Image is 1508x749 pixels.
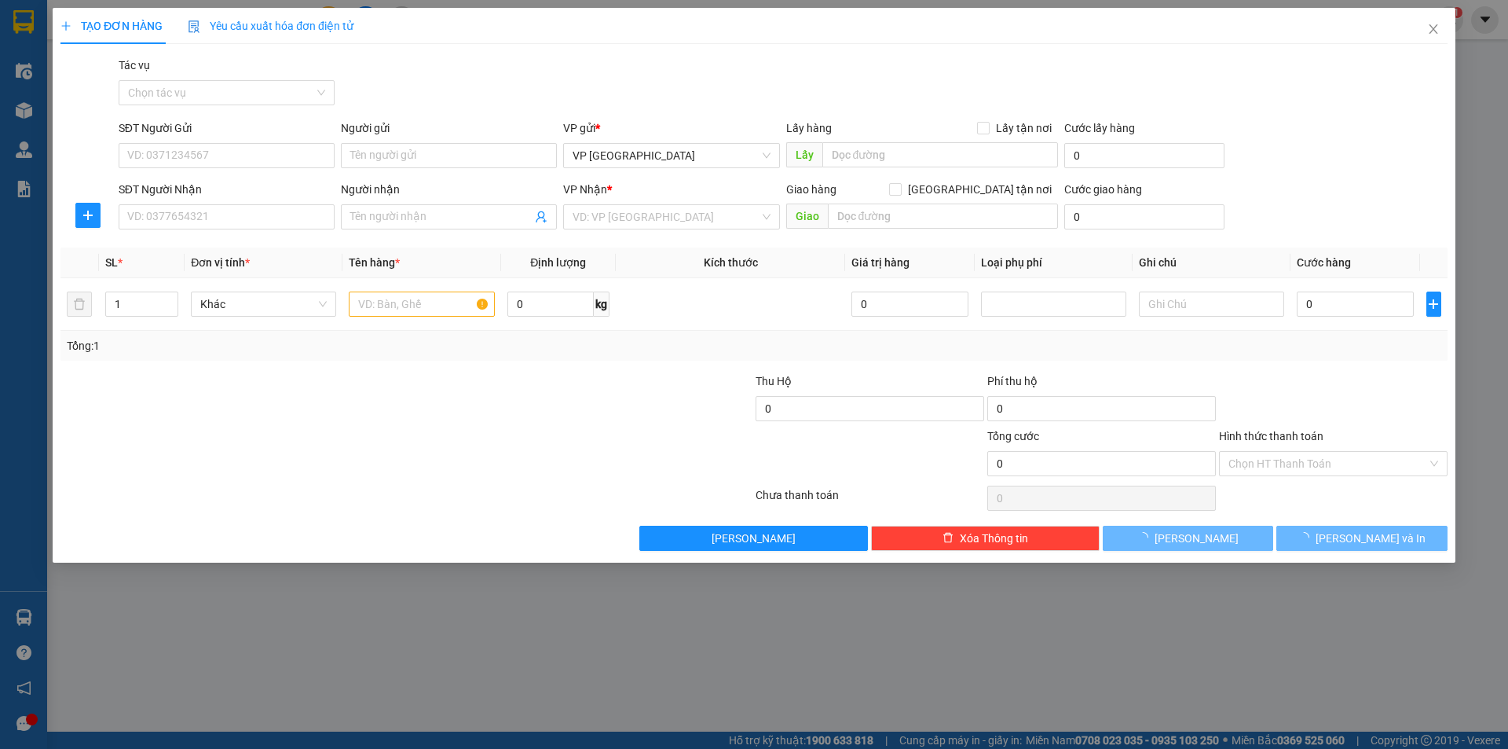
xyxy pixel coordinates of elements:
[67,292,92,317] button: delete
[1064,204,1224,229] input: Cước giao hàng
[1426,292,1441,317] button: plus
[119,181,335,198] div: SĐT Người Nhận
[564,119,780,137] div: VP gửi
[712,530,796,547] span: [PERSON_NAME]
[350,292,495,317] input: VD: Bàn, Ghế
[105,256,118,269] span: SL
[942,532,953,545] span: delete
[1427,298,1440,310] span: plus
[786,183,836,196] span: Giao hàng
[640,526,869,551] button: [PERSON_NAME]
[530,256,586,269] span: Định lượng
[872,526,1100,551] button: deleteXóa Thông tin
[188,20,200,33] img: icon
[1298,532,1316,543] span: loading
[852,256,910,269] span: Giá trị hàng
[902,181,1058,198] span: [GEOGRAPHIC_DATA] tận nơi
[987,373,1216,396] div: Phí thu hộ
[350,256,401,269] span: Tên hàng
[786,142,822,167] span: Lấy
[192,256,251,269] span: Đơn vị tính
[960,530,1028,547] span: Xóa Thông tin
[1133,248,1290,278] th: Ghi chú
[756,375,792,387] span: Thu Hộ
[1155,530,1239,547] span: [PERSON_NAME]
[704,256,758,269] span: Kích thước
[594,292,609,317] span: kg
[60,20,71,31] span: plus
[1298,256,1352,269] span: Cước hàng
[1316,530,1426,547] span: [PERSON_NAME] và In
[822,142,1058,167] input: Dọc đường
[341,119,557,137] div: Người gửi
[341,181,557,198] div: Người nhận
[987,430,1039,442] span: Tổng cước
[786,122,832,134] span: Lấy hàng
[67,337,582,354] div: Tổng: 1
[1277,526,1448,551] button: [PERSON_NAME] và In
[1139,292,1284,317] input: Ghi Chú
[564,183,608,196] span: VP Nhận
[1064,122,1135,134] label: Cước lấy hàng
[119,119,335,137] div: SĐT Người Gửi
[60,20,163,32] span: TẠO ĐƠN HÀNG
[119,59,150,72] label: Tác vụ
[990,119,1058,137] span: Lấy tận nơi
[536,211,548,223] span: user-add
[188,20,353,32] span: Yêu cầu xuất hóa đơn điện tử
[573,144,770,167] span: VP Cầu Yên Xuân
[1411,8,1455,52] button: Close
[201,292,328,316] span: Khác
[1427,23,1440,35] span: close
[75,203,101,228] button: plus
[1064,183,1142,196] label: Cước giao hàng
[1138,532,1155,543] span: loading
[975,248,1133,278] th: Loại phụ phí
[76,209,100,222] span: plus
[1219,430,1323,442] label: Hình thức thanh toán
[1064,143,1224,168] input: Cước lấy hàng
[852,292,969,317] input: 0
[754,486,986,514] div: Chưa thanh toán
[786,204,828,229] span: Giao
[1103,526,1273,551] button: [PERSON_NAME]
[828,204,1058,229] input: Dọc đường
